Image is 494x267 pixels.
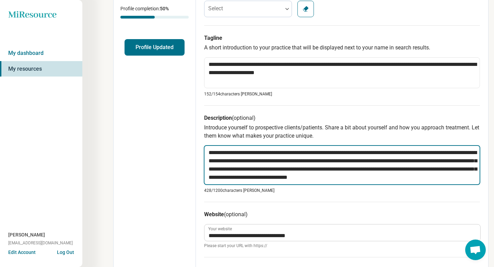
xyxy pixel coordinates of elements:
[125,39,185,56] button: Profile Updated
[204,124,480,140] p: Introduce yourself to prospective clients/patients. Share a bit about yourself and how you approa...
[204,34,480,42] h3: Tagline
[465,240,486,260] a: Open chat
[120,16,189,19] div: Profile completion
[114,1,196,23] div: Profile completion:
[204,243,480,249] span: Please start your URL with https://
[224,211,248,218] span: (optional)
[160,6,169,11] span: 50 %
[208,227,232,231] label: Your website
[204,187,480,194] p: 428/ 1200 characters [PERSON_NAME]
[204,114,480,122] h3: Description
[8,231,45,239] span: [PERSON_NAME]
[232,115,256,121] span: (optional)
[204,44,480,52] p: A short introduction to your practice that will be displayed next to your name in search results.
[208,5,223,12] label: Select
[8,240,73,246] span: [EMAIL_ADDRESS][DOMAIN_NAME]
[204,210,480,219] h3: Website
[204,91,480,97] p: 152/ 154 characters [PERSON_NAME]
[57,249,74,254] button: Log Out
[8,249,36,256] button: Edit Account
